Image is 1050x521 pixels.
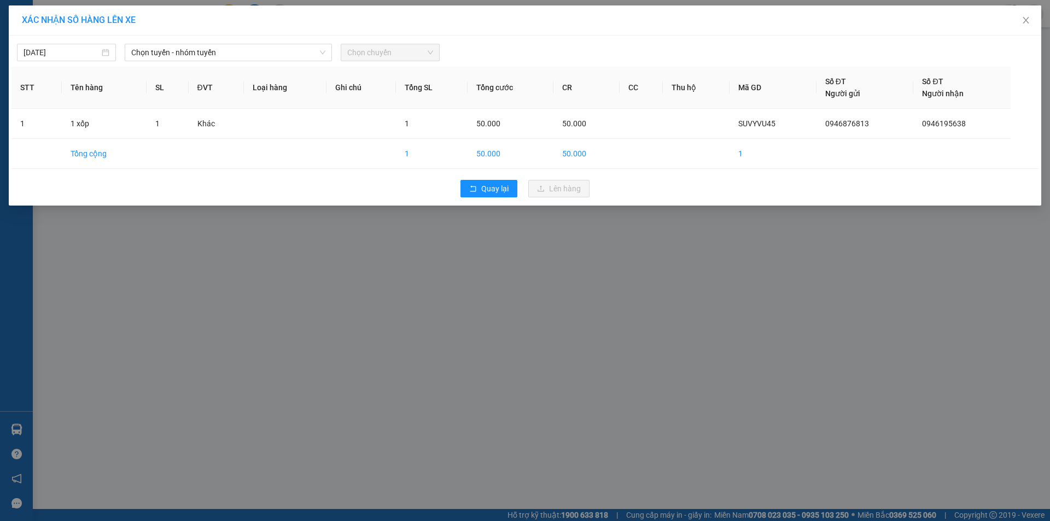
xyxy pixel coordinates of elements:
span: Số ĐT [825,77,846,86]
span: Chọn tuyến - nhóm tuyến [131,44,325,61]
th: CR [553,67,620,109]
th: Tổng cước [468,67,553,109]
span: down [319,49,326,56]
span: 50.000 [562,119,586,128]
span: Quay lại [481,183,509,195]
th: CC [620,67,663,109]
td: 1 xốp [62,109,147,139]
input: 13/10/2025 [24,46,100,58]
th: STT [11,67,62,109]
span: 1 [405,119,409,128]
span: close [1022,16,1030,25]
span: SUVYVU45 [738,119,775,128]
th: Tổng SL [396,67,468,109]
th: Tên hàng [62,67,147,109]
td: 1 [11,109,62,139]
span: 1 [155,119,160,128]
td: 50.000 [553,139,620,169]
th: ĐVT [189,67,244,109]
span: Số ĐT [922,77,943,86]
td: 1 [396,139,468,169]
span: 50.000 [476,119,500,128]
th: Mã GD [730,67,816,109]
span: Người nhận [922,89,964,98]
td: Khác [189,109,244,139]
span: rollback [469,185,477,194]
button: rollbackQuay lại [460,180,517,197]
th: Thu hộ [663,67,730,109]
span: Người gửi [825,89,860,98]
span: Chọn chuyến [347,44,433,61]
th: Ghi chú [326,67,396,109]
td: 50.000 [468,139,553,169]
span: 0946195638 [922,119,966,128]
button: Close [1011,5,1041,36]
span: XÁC NHẬN SỐ HÀNG LÊN XE [22,15,136,25]
th: Loại hàng [244,67,326,109]
td: Tổng cộng [62,139,147,169]
td: 1 [730,139,816,169]
span: 0946876813 [825,119,869,128]
th: SL [147,67,188,109]
button: uploadLên hàng [528,180,590,197]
